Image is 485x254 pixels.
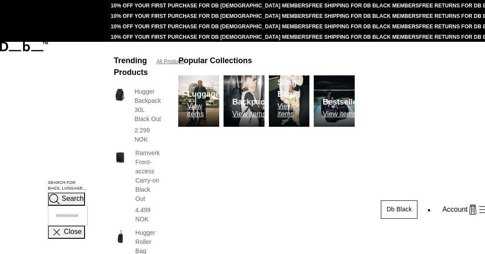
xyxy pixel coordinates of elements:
[178,75,219,127] img: Db
[278,102,310,118] p: View items
[111,24,309,30] a: 10% OFF YOUR FIRST PURCHASE FOR DB [DEMOGRAPHIC_DATA] MEMBERS
[114,149,161,224] a: Ramverk Front-access Carry-on Black Out Ramverk Front-access Carry-on Black Out 4.499 NOK
[136,149,161,203] h3: Ramverk Front-access Carry-on Black Out
[232,96,273,108] h3: Backpacks
[111,34,309,40] a: 10% OFF YOUR FIRST PURCHASE FOR DB [DEMOGRAPHIC_DATA] MEMBERS
[224,75,265,127] a: Db Backpacks View items
[278,77,310,100] h3: Sling Bags
[187,88,220,100] h3: Luggage
[178,75,219,127] a: Db Luggage View items
[435,204,468,215] a: Account
[442,204,468,215] span: Account
[48,226,85,239] button: Close
[48,193,85,206] button: Search
[135,87,161,124] h3: Hugger Backpack 30L Black Out
[232,110,273,118] p: View items
[136,207,151,223] span: 4.499 NOK
[61,195,84,203] span: Search
[114,55,148,78] h3: Trending Products
[224,75,265,127] img: Db
[111,13,309,19] a: 10% OFF YOUR FIRST PURCHASE FOR DB [DEMOGRAPHIC_DATA] MEMBERS
[187,102,220,118] p: View items
[114,228,126,245] img: Hugger Roller Bag Check-in 60L Black Out
[114,87,161,144] a: Hugger Backpack 30L Black Out Hugger Backpack 30L Black Out 2.299 NOK
[135,127,150,143] span: 2.299 NOK
[114,87,126,102] img: Hugger Backpack 30L Black Out
[111,3,309,9] a: 10% OFF YOUR FIRST PURCHASE FOR DB [DEMOGRAPHIC_DATA] MEMBERS
[314,75,355,127] a: Db Bestsellers View items
[269,75,310,127] a: Db Sling Bags View items
[309,34,419,40] a: FREE SHIPPING FOR DB BLACK MEMBERS
[309,24,419,30] a: FREE SHIPPING FOR DB BLACK MEMBERS
[48,180,88,192] label: Search for Bags, Luggage...
[322,110,364,118] p: View items
[314,75,355,127] img: Db
[322,96,364,108] h3: Bestsellers
[309,3,419,9] a: FREE SHIPPING FOR DB BLACK MEMBERS
[309,13,419,19] a: FREE SHIPPING FOR DB BLACK MEMBERS
[114,149,126,165] img: Ramverk Front-access Carry-on Black Out
[156,58,184,65] a: All Products
[178,55,252,67] h3: Popular Collections
[269,75,310,127] img: Db
[64,228,81,236] span: Close
[381,200,417,219] a: Db Black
